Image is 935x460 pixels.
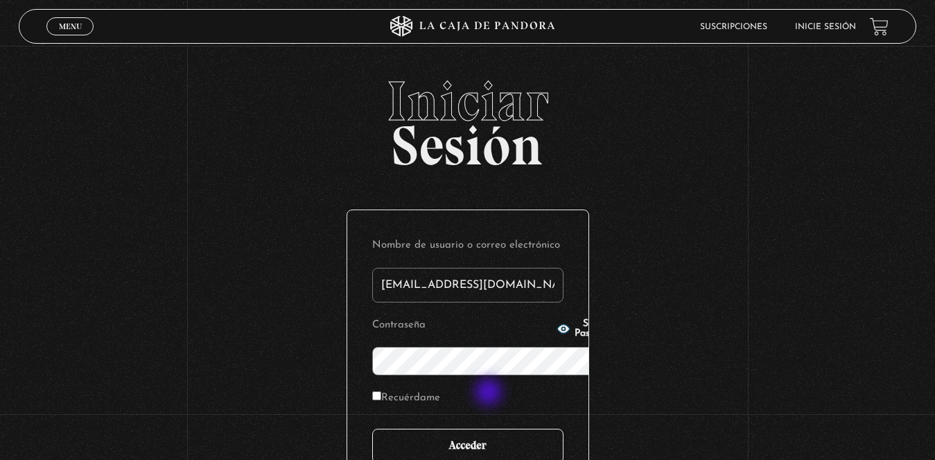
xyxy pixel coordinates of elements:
[54,34,87,44] span: Cerrar
[59,22,82,31] span: Menu
[700,23,767,31] a: Suscripciones
[575,319,615,339] span: Show Password
[372,388,440,409] label: Recuérdame
[19,74,916,162] h2: Sesión
[870,17,889,36] a: View your shopping cart
[795,23,856,31] a: Inicie sesión
[372,391,381,400] input: Recuérdame
[19,74,916,129] span: Iniciar
[557,319,615,339] button: Show Password
[372,315,552,337] label: Contraseña
[372,235,563,257] label: Nombre de usuario o correo electrónico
